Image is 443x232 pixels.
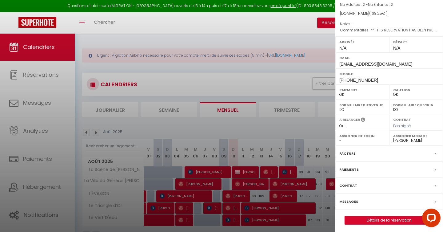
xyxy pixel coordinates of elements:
div: [DOMAIN_NAME] [340,11,438,17]
label: Messages [339,198,358,205]
label: Email [339,55,439,61]
label: Facture [339,150,355,157]
span: [PHONE_NUMBER] [339,78,378,83]
span: Nb Enfants : 2 [368,2,393,7]
span: ( € ) [369,11,388,16]
span: N/A [393,46,400,51]
label: Assigner Checkin [339,133,385,139]
button: Détails de la réservation [345,216,434,225]
span: Nb Adultes : 2 - [340,2,393,7]
label: Arrivée [339,39,385,45]
i: Sélectionner OUI si vous souhaiter envoyer les séquences de messages post-checkout [361,117,365,124]
span: - [352,21,354,26]
span: Pas signé [393,123,411,128]
iframe: LiveChat chat widget [417,206,443,232]
label: Paiement [339,87,385,93]
label: Caution [393,87,439,93]
label: Mobile [339,71,439,77]
p: Notes : [340,21,438,27]
label: Contrat [339,182,357,189]
label: Contrat [393,117,411,121]
span: N/A [339,46,346,51]
span: [EMAIL_ADDRESS][DOMAIN_NAME] [339,62,412,67]
label: Assigner Menage [393,133,439,139]
span: 168.25 [371,11,382,16]
label: Paiements [339,166,359,173]
a: Détails de la réservation [345,216,433,224]
label: Formulaire Bienvenue [339,102,385,108]
label: A relancer [339,117,360,122]
label: Départ [393,39,439,45]
label: Formulaire Checkin [393,102,439,108]
p: Commentaires : [340,27,438,33]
